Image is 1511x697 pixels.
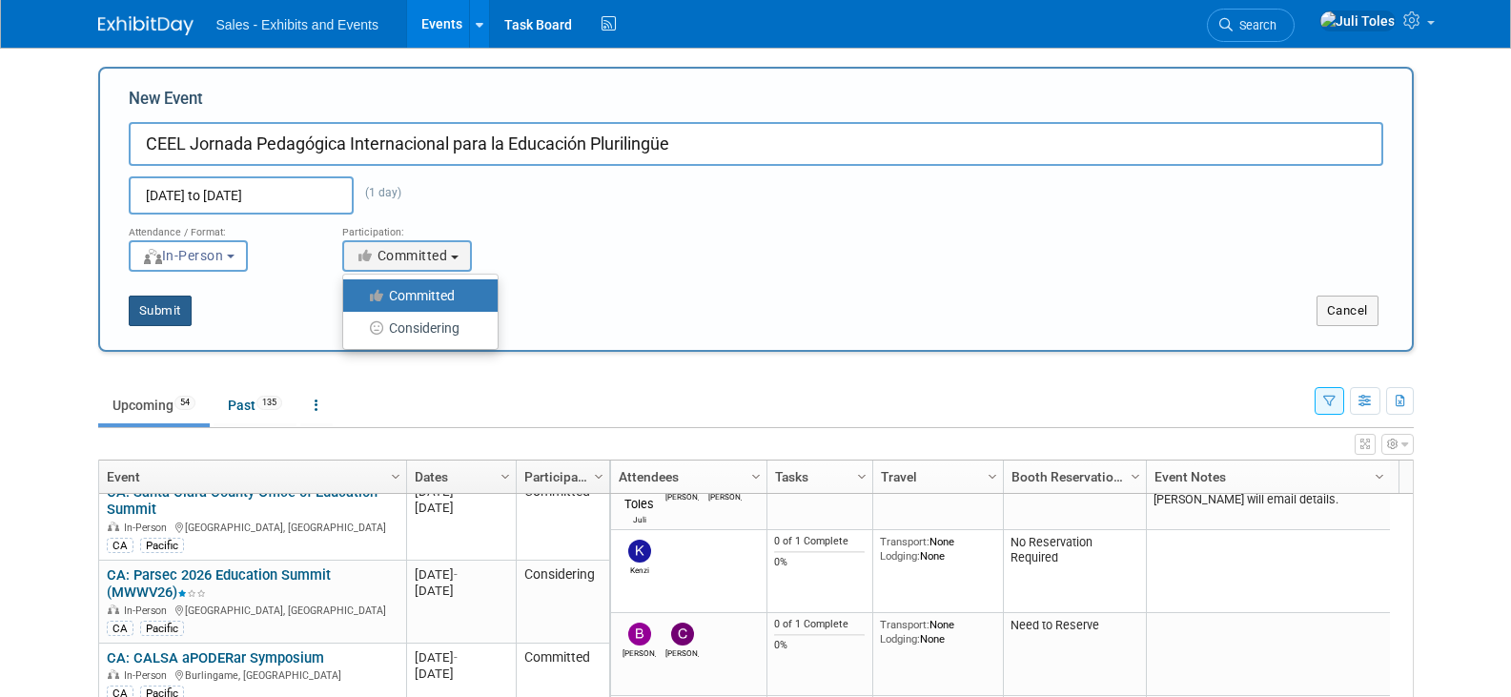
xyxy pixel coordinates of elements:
button: Cancel [1317,296,1378,326]
a: Attendees [619,461,754,493]
span: In-Person [124,605,173,617]
a: Travel [881,461,990,493]
span: In-Person [124,669,173,682]
td: Committed [516,478,609,561]
a: Column Settings [745,461,766,489]
span: (1 day) [354,186,401,199]
span: Column Settings [591,469,606,484]
span: Lodging: [880,632,920,646]
label: New Event [129,88,203,117]
a: Event [107,461,394,493]
div: Participation: [342,215,527,239]
span: Sales - Exhibits and Events [216,17,378,32]
span: Column Settings [498,469,513,484]
label: Considering [353,316,479,340]
span: 135 [256,396,282,410]
a: CA: CALSA aPODERar Symposium [107,649,324,666]
button: In-Person [129,240,248,272]
div: 0 of 1 Complete [774,535,865,548]
img: Juli Toles [1319,10,1396,31]
td: Need to Reserve [1003,456,1146,530]
a: CA: Santa Clara County Office of Education Summit [107,483,378,519]
td: No Reservation Required [1003,530,1146,613]
td: Considering [516,561,609,644]
span: Column Settings [985,469,1000,484]
a: Dates [415,461,503,493]
div: Bellah Nelson [623,646,656,658]
a: Booth Reservation Status [1011,461,1133,493]
div: 0 of 1 Complete [774,618,865,631]
div: [DATE] [415,649,507,666]
a: Past135 [214,387,296,423]
span: Column Settings [388,469,403,484]
button: Submit [129,296,192,326]
span: Transport: [880,618,929,631]
img: In-Person Event [108,605,119,614]
div: Pacific [140,538,184,553]
div: [DATE] [415,583,507,599]
div: Burlingame, [GEOGRAPHIC_DATA] [107,666,398,683]
span: Column Settings [748,469,764,484]
button: Committed [342,240,472,272]
a: Participation [524,461,597,493]
div: Christine Lurz [665,646,699,658]
div: Pacific [140,621,184,636]
div: [DATE] [415,666,507,682]
a: Upcoming54 [98,387,210,423]
div: None None [880,618,995,646]
div: John Sipe [708,489,742,502]
div: CA [107,538,133,553]
td: NOT YET SECURED - Sponsorship opps usually open early November. [PERSON_NAME] will email details. [1146,456,1390,530]
span: - [454,650,458,665]
span: Column Settings [1372,469,1387,484]
a: Column Settings [1369,461,1390,489]
a: Column Settings [851,461,872,489]
span: Lodging: [880,549,920,563]
span: Column Settings [854,469,869,484]
img: ExhibitDay [98,16,194,35]
div: 0% [774,556,865,569]
div: CA [107,621,133,636]
div: [DATE] [415,566,507,583]
a: Search [1207,9,1295,42]
input: Start Date - End Date [129,176,354,215]
div: [GEOGRAPHIC_DATA], [GEOGRAPHIC_DATA] [107,602,398,618]
div: 0% [774,639,865,652]
img: Christine Lurz [671,623,694,646]
input: Name of Trade Show / Conference [129,122,1383,166]
span: Column Settings [1128,469,1143,484]
a: CA: Parsec 2026 Education Summit (MWWV26) [107,566,331,602]
a: Column Settings [588,461,609,489]
span: Search [1233,18,1276,32]
div: None None [880,535,995,563]
span: Transport: [880,535,929,548]
a: Column Settings [495,461,516,489]
span: 54 [174,396,195,410]
div: [GEOGRAPHIC_DATA], [GEOGRAPHIC_DATA] [107,519,398,535]
div: Attendance / Format: [129,215,314,239]
a: Tasks [775,461,860,493]
span: - [454,567,458,582]
td: Need to Reserve [1003,613,1146,696]
div: [DATE] [415,500,507,516]
span: In-Person [142,248,224,263]
div: Melissa Fowler [665,489,699,502]
a: Column Settings [982,461,1003,489]
span: Committed [356,248,448,263]
img: Bellah Nelson [628,623,651,646]
img: In-Person Event [108,669,119,679]
span: - [454,484,458,499]
a: Column Settings [1125,461,1146,489]
div: Kenzi Murray [623,563,656,575]
span: In-Person [124,522,173,534]
a: Event Notes [1154,461,1378,493]
label: Committed [353,283,479,308]
img: In-Person Event [108,522,119,531]
a: Column Settings [385,461,406,489]
img: Kenzi Murray [628,540,651,563]
div: Juli Toles [623,512,656,524]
